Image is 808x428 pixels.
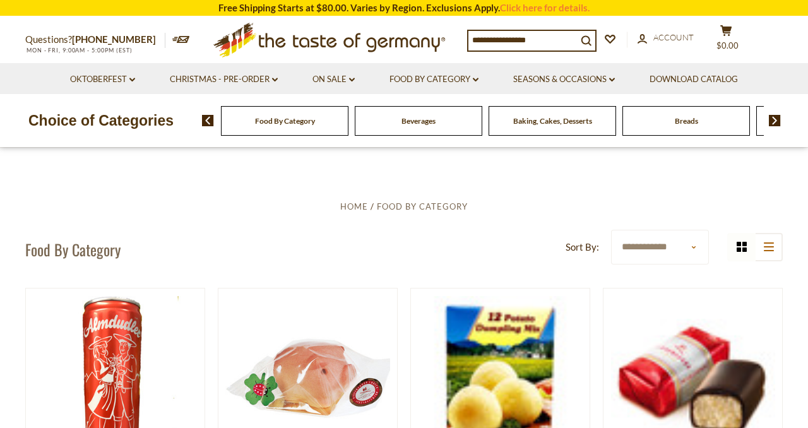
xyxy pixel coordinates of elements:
[25,32,165,48] p: Questions?
[25,240,121,259] h1: Food By Category
[513,116,592,126] a: Baking, Cakes, Desserts
[513,73,615,86] a: Seasons & Occasions
[650,73,738,86] a: Download Catalog
[675,116,698,126] a: Breads
[653,32,694,42] span: Account
[170,73,278,86] a: Christmas - PRE-ORDER
[566,239,599,255] label: Sort By:
[202,115,214,126] img: previous arrow
[377,201,468,211] a: Food By Category
[72,33,156,45] a: [PHONE_NUMBER]
[389,73,478,86] a: Food By Category
[638,31,694,45] a: Account
[500,2,590,13] a: Click here for details.
[312,73,355,86] a: On Sale
[255,116,315,126] a: Food By Category
[70,73,135,86] a: Oktoberfest
[716,40,739,51] span: $0.00
[25,47,133,54] span: MON - FRI, 9:00AM - 5:00PM (EST)
[340,201,368,211] a: Home
[769,115,781,126] img: next arrow
[401,116,436,126] a: Beverages
[707,25,745,56] button: $0.00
